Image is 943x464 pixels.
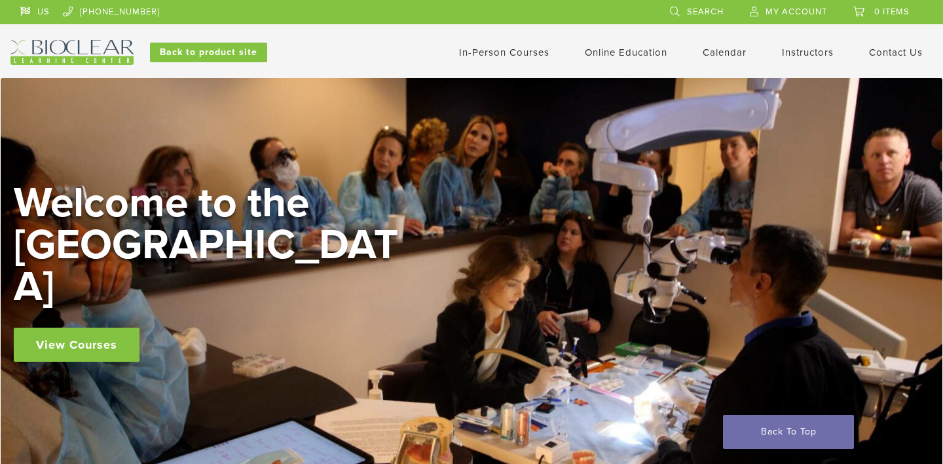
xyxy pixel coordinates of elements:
[703,47,747,58] a: Calendar
[687,7,724,17] span: Search
[782,47,834,58] a: Instructors
[14,182,407,308] h2: Welcome to the [GEOGRAPHIC_DATA]
[766,7,827,17] span: My Account
[150,43,267,62] a: Back to product site
[14,328,139,362] a: View Courses
[869,47,923,58] a: Contact Us
[874,7,910,17] span: 0 items
[723,415,854,449] a: Back To Top
[459,47,549,58] a: In-Person Courses
[585,47,667,58] a: Online Education
[10,40,134,65] img: Bioclear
